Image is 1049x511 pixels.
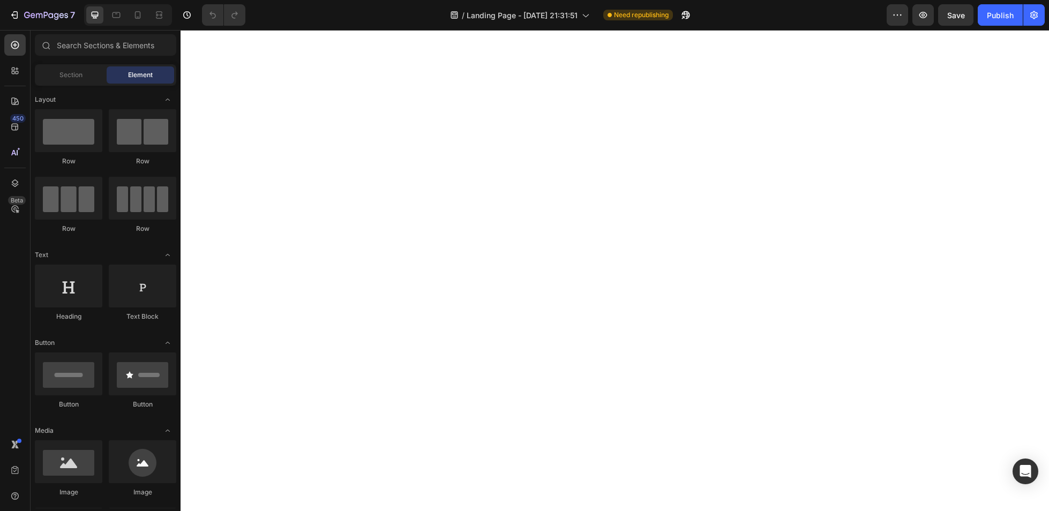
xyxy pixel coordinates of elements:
[35,338,55,348] span: Button
[35,95,56,104] span: Layout
[35,34,176,56] input: Search Sections & Elements
[4,4,80,26] button: 7
[109,400,176,409] div: Button
[59,70,83,80] span: Section
[10,114,26,123] div: 450
[109,224,176,234] div: Row
[159,91,176,108] span: Toggle open
[35,426,54,435] span: Media
[109,312,176,321] div: Text Block
[159,246,176,264] span: Toggle open
[70,9,75,21] p: 7
[35,312,102,321] div: Heading
[8,196,26,205] div: Beta
[35,400,102,409] div: Button
[35,250,48,260] span: Text
[614,10,669,20] span: Need republishing
[109,156,176,166] div: Row
[109,487,176,497] div: Image
[128,70,153,80] span: Element
[202,4,245,26] div: Undo/Redo
[467,10,578,21] span: Landing Page - [DATE] 21:31:51
[462,10,464,21] span: /
[159,334,176,351] span: Toggle open
[35,156,102,166] div: Row
[1013,459,1038,484] div: Open Intercom Messenger
[159,422,176,439] span: Toggle open
[947,11,965,20] span: Save
[978,4,1023,26] button: Publish
[35,224,102,234] div: Row
[987,10,1014,21] div: Publish
[938,4,973,26] button: Save
[35,487,102,497] div: Image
